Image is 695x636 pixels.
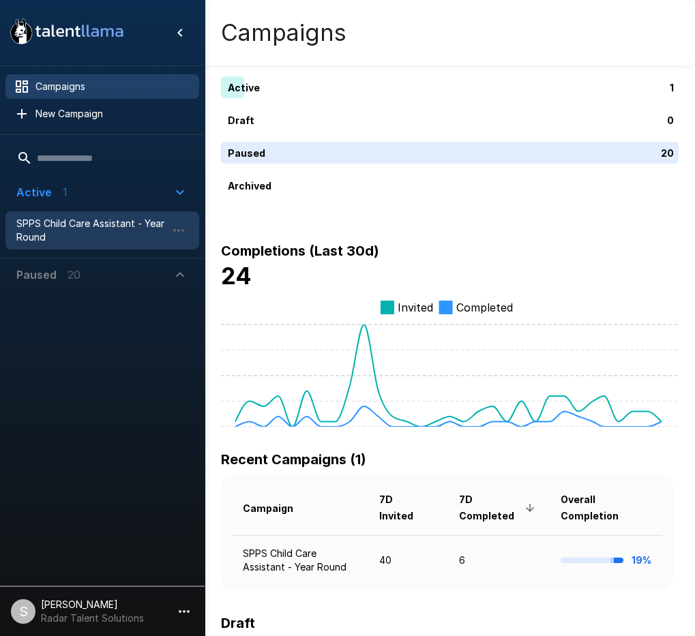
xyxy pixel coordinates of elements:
[221,243,379,259] b: Completions (Last 30d)
[670,80,674,95] p: 1
[667,113,674,127] p: 0
[232,535,368,585] td: SPPS Child Care Assistant - Year Round
[448,535,549,585] td: 6
[661,146,674,160] p: 20
[221,615,255,631] b: Draft
[368,535,448,585] td: 40
[632,554,651,566] b: 19%
[221,451,366,468] b: Recent Campaigns (1)
[243,500,311,517] span: Campaign
[379,491,437,524] span: 7D Invited
[221,262,252,290] b: 24
[459,491,538,524] span: 7D Completed
[561,491,651,524] span: Overall Completion
[221,18,346,47] h4: Campaigns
